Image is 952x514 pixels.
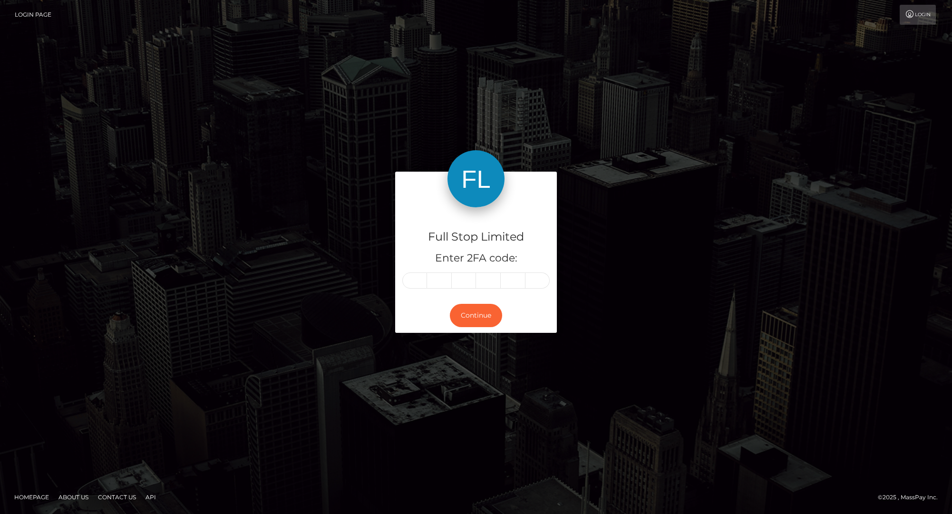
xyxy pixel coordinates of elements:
a: Homepage [10,490,53,504]
a: Contact Us [94,490,140,504]
img: Full Stop Limited [447,150,505,207]
a: Login [900,5,936,25]
a: API [142,490,160,504]
div: © 2025 , MassPay Inc. [878,492,945,503]
h4: Full Stop Limited [402,229,550,245]
a: About Us [55,490,92,504]
h5: Enter 2FA code: [402,251,550,266]
button: Continue [450,304,502,327]
a: Login Page [15,5,51,25]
